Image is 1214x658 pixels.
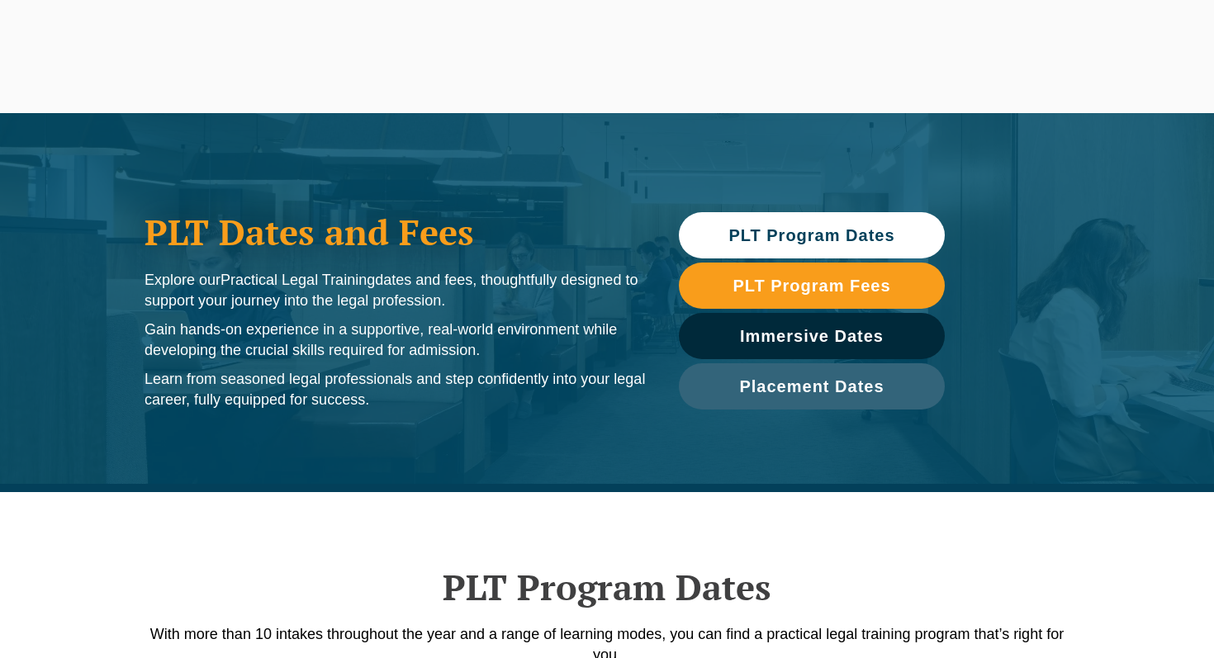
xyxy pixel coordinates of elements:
p: Gain hands-on experience in a supportive, real-world environment while developing the crucial ski... [145,320,646,361]
p: Learn from seasoned legal professionals and step confidently into your legal career, fully equipp... [145,369,646,410]
span: Placement Dates [739,378,884,395]
a: PLT Program Dates [679,212,945,258]
span: Practical Legal Training [221,272,375,288]
h1: PLT Dates and Fees [145,211,646,253]
a: Placement Dates [679,363,945,409]
span: PLT Program Dates [728,227,894,244]
span: PLT Program Fees [733,277,890,294]
h2: PLT Program Dates [136,566,1078,608]
a: PLT Program Fees [679,263,945,309]
a: Immersive Dates [679,313,945,359]
p: Explore our dates and fees, thoughtfully designed to support your journey into the legal profession. [145,270,646,311]
span: Immersive Dates [740,328,884,344]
